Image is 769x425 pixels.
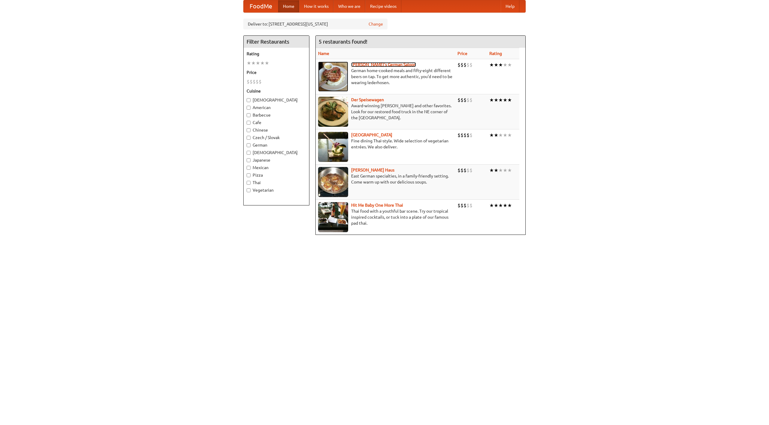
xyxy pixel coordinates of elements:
li: $ [464,202,467,209]
div: Deliver to: [STREET_ADDRESS][US_STATE] [243,19,388,29]
li: $ [460,202,464,209]
a: Der Speisewagen [351,97,384,102]
li: $ [460,132,464,138]
input: Cafe [247,121,251,125]
label: German [247,142,306,148]
li: ★ [503,167,507,174]
li: ★ [503,62,507,68]
li: $ [467,62,470,68]
input: German [247,143,251,147]
label: Mexican [247,165,306,171]
li: ★ [498,202,503,209]
li: ★ [260,60,265,66]
p: German home-cooked meals and fifty-eight different beers on tap. To get more authentic, you'd nee... [318,68,453,86]
input: [DEMOGRAPHIC_DATA] [247,98,251,102]
li: ★ [498,132,503,138]
img: satay.jpg [318,132,348,162]
li: ★ [494,202,498,209]
input: American [247,106,251,110]
input: Vegetarian [247,188,251,192]
li: ★ [494,97,498,103]
li: $ [457,62,460,68]
img: speisewagen.jpg [318,97,348,127]
input: Japanese [247,158,251,162]
li: $ [464,97,467,103]
li: $ [467,167,470,174]
label: Thai [247,180,306,186]
h5: Cuisine [247,88,306,94]
input: Mexican [247,166,251,170]
h5: Rating [247,51,306,57]
li: ★ [503,97,507,103]
li: ★ [489,62,494,68]
li: $ [467,202,470,209]
li: ★ [503,202,507,209]
li: ★ [507,97,512,103]
img: babythai.jpg [318,202,348,232]
a: [PERSON_NAME] Haus [351,168,394,172]
li: $ [457,167,460,174]
a: Help [501,0,519,12]
a: [GEOGRAPHIC_DATA] [351,132,392,137]
a: Home [278,0,299,12]
li: $ [470,167,473,174]
li: ★ [494,167,498,174]
input: Barbecue [247,113,251,117]
p: Award-winning [PERSON_NAME] and other favorites. Look for our restored food truck in the NE corne... [318,103,453,121]
li: ★ [247,60,251,66]
li: $ [470,62,473,68]
li: $ [256,78,259,85]
input: Chinese [247,128,251,132]
a: Hit Me Baby One More Thai [351,203,403,208]
li: $ [470,97,473,103]
a: Who we are [333,0,365,12]
li: $ [457,97,460,103]
li: ★ [494,62,498,68]
input: Czech / Slovak [247,136,251,140]
li: ★ [503,132,507,138]
a: Price [457,51,467,56]
h4: Filter Restaurants [244,36,309,48]
h5: Price [247,69,306,75]
li: $ [259,78,262,85]
p: Thai food with a youthful bar scene. Try our tropical inspired cocktails, or tuck into a plate of... [318,208,453,226]
li: $ [253,78,256,85]
li: $ [250,78,253,85]
li: ★ [489,202,494,209]
li: ★ [256,60,260,66]
a: Change [369,21,383,27]
label: Vegetarian [247,187,306,193]
li: ★ [489,132,494,138]
li: $ [464,167,467,174]
li: ★ [498,62,503,68]
label: Chinese [247,127,306,133]
li: ★ [498,97,503,103]
a: Name [318,51,329,56]
li: $ [460,167,464,174]
label: [DEMOGRAPHIC_DATA] [247,150,306,156]
label: Czech / Slovak [247,135,306,141]
li: $ [457,202,460,209]
li: ★ [265,60,269,66]
input: Thai [247,181,251,185]
li: $ [467,132,470,138]
a: [PERSON_NAME]'s German Saloon [351,62,416,67]
ng-pluralize: 5 restaurants found! [319,39,367,44]
li: $ [460,97,464,103]
li: ★ [507,62,512,68]
label: Barbecue [247,112,306,118]
a: FoodMe [244,0,278,12]
label: Japanese [247,157,306,163]
img: kohlhaus.jpg [318,167,348,197]
label: Cafe [247,120,306,126]
li: $ [464,62,467,68]
p: Fine dining Thai-style. Wide selection of vegetarian entrées. We also deliver. [318,138,453,150]
img: esthers.jpg [318,62,348,92]
li: $ [464,132,467,138]
a: Recipe videos [365,0,401,12]
li: ★ [507,167,512,174]
p: East German specialties, in a family-friendly setting. Come warm up with our delicious soups. [318,173,453,185]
